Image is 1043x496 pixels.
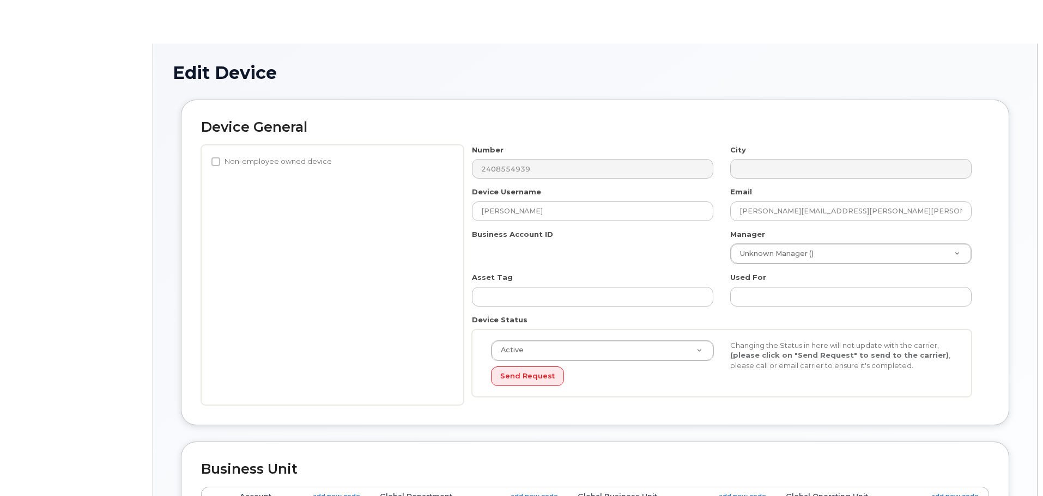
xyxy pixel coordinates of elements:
label: Business Account ID [472,229,553,240]
h2: Business Unit [201,462,989,477]
label: Asset Tag [472,272,513,283]
div: Changing the Status in here will not update with the carrier, , please call or email carrier to e... [722,340,961,371]
span: Active [494,345,524,355]
span: Unknown Manager () [733,249,814,259]
label: City [730,145,746,155]
a: Unknown Manager () [731,244,971,264]
input: Non-employee owned device [211,157,220,166]
label: Manager [730,229,765,240]
strong: (please click on "Send Request" to send to the carrier) [730,351,949,359]
label: Device Username [472,187,541,197]
a: Active [492,341,713,360]
label: Used For [730,272,766,283]
label: Device Status [472,315,527,325]
h1: Edit Device [173,63,1017,82]
label: Non-employee owned device [211,155,332,168]
h2: Device General [201,120,989,135]
button: Send Request [491,366,564,387]
label: Number [472,145,504,155]
label: Email [730,187,752,197]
